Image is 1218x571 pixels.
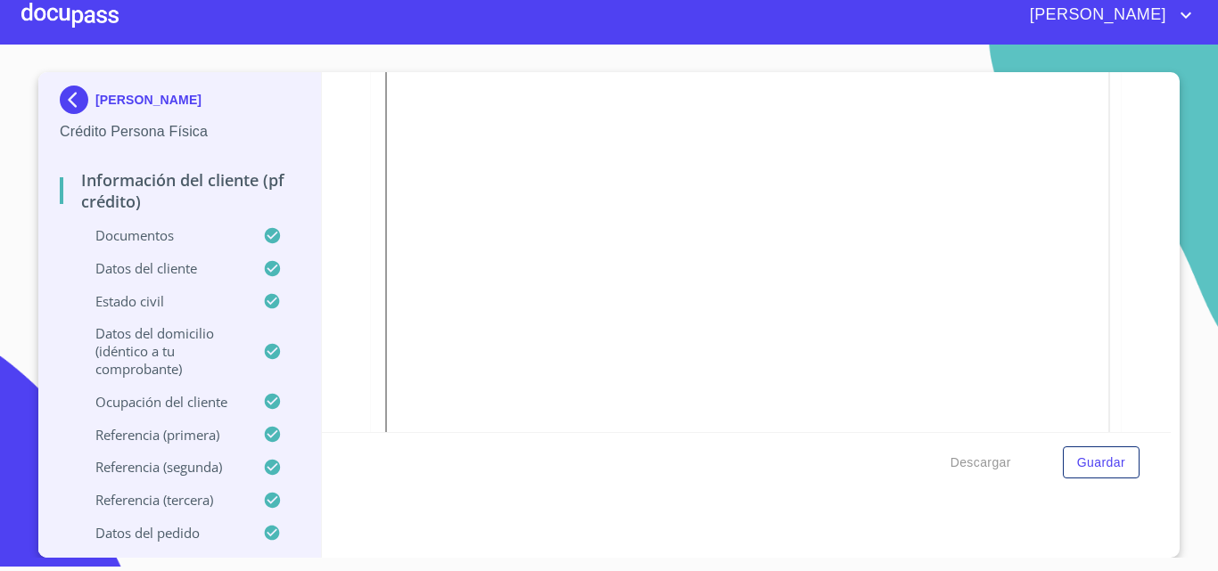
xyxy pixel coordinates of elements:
button: Guardar [1063,446,1140,479]
p: Referencia (tercera) [60,491,263,509]
span: Descargar [951,452,1011,474]
p: Datos del pedido [60,524,263,542]
p: Datos del cliente [60,259,263,277]
span: Guardar [1077,452,1125,474]
p: Crédito Persona Física [60,121,300,143]
p: Referencia (segunda) [60,458,263,476]
img: Docupass spot blue [60,86,95,114]
p: Referencia (primera) [60,426,263,444]
p: Estado Civil [60,292,263,310]
div: [PERSON_NAME] [60,86,300,121]
p: Datos del domicilio (idéntico a tu comprobante) [60,324,263,378]
button: account of current user [1016,1,1197,29]
button: Descargar [943,446,1018,479]
p: Ocupación del Cliente [60,393,263,411]
span: [PERSON_NAME] [1016,1,1175,29]
p: Información del cliente (PF crédito) [60,169,300,212]
p: Documentos [60,226,263,244]
p: [PERSON_NAME] [95,93,202,107]
iframe: Constancia de situación fiscal [385,59,1110,538]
